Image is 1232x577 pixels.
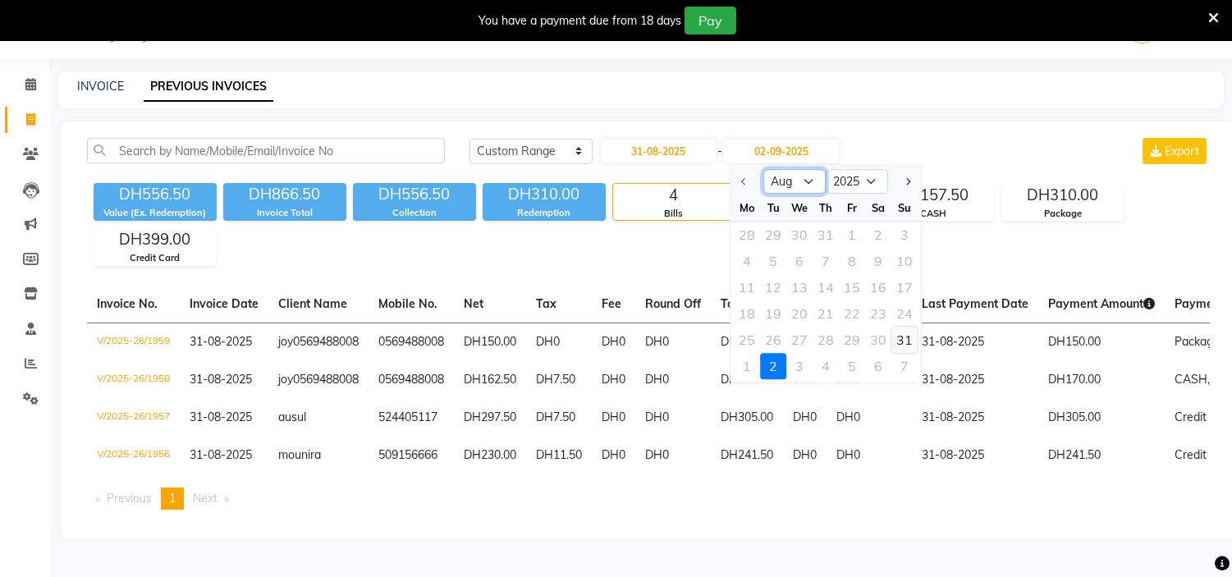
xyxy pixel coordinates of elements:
[87,361,180,399] td: V/2025-26/1958
[454,361,526,399] td: DH162.50
[483,206,606,220] div: Redemption
[369,399,454,437] td: 524405117
[1143,138,1207,164] button: Export
[278,410,306,424] span: ausul
[635,323,711,361] td: DH0
[711,399,783,437] td: DH305.00
[839,353,865,379] div: Friday, September 5, 2025
[872,207,994,221] div: CASH
[922,296,1028,311] span: Last Payment Date
[190,296,259,311] span: Invoice Date
[891,353,918,379] div: Sunday, September 7, 2025
[223,183,346,206] div: DH866.50
[278,296,347,311] span: Client Name
[1175,334,1220,349] span: Package
[369,437,454,474] td: 509156666
[293,372,359,387] span: 0569488008
[293,334,359,349] span: 0569488008
[87,488,1210,510] nav: Pagination
[278,334,293,349] span: joy
[827,399,912,437] td: DH0
[483,183,606,206] div: DH310.00
[912,361,1038,399] td: 31-08-2025
[378,296,437,311] span: Mobile No.
[278,372,293,387] span: joy
[891,195,918,221] div: Su
[526,437,592,474] td: DH11.50
[97,296,158,311] span: Invoice No.
[87,323,180,361] td: V/2025-26/1959
[190,372,252,387] span: 31-08-2025
[369,361,454,399] td: 0569488008
[760,195,786,221] div: Tu
[786,195,813,221] div: We
[760,353,786,379] div: 2
[223,206,346,220] div: Invoice Total
[826,169,888,194] select: Select year
[1038,399,1165,437] td: DH305.00
[526,361,592,399] td: DH7.50
[107,491,152,506] span: Previous
[193,491,218,506] span: Next
[827,437,912,474] td: DH0
[1002,207,1124,221] div: Package
[865,195,891,221] div: Sa
[865,353,891,379] div: 6
[1048,296,1155,311] span: Payment Amount
[536,296,556,311] span: Tax
[454,437,526,474] td: DH230.00
[144,72,273,102] a: PREVIOUS INVOICES
[865,353,891,379] div: Saturday, September 6, 2025
[891,327,918,353] div: Sunday, August 31, 2025
[169,491,176,506] span: 1
[783,399,827,437] td: DH0
[1038,323,1165,361] td: DH150.00
[601,140,716,163] input: Start Date
[613,184,735,207] div: 4
[711,361,783,399] td: DH170.00
[94,228,216,251] div: DH399.00
[760,353,786,379] div: Tuesday, September 2, 2025
[87,437,180,474] td: V/2025-26/1956
[912,399,1038,437] td: 31-08-2025
[353,183,476,206] div: DH556.50
[872,184,994,207] div: DH157.50
[1175,372,1210,387] span: CASH,
[645,296,701,311] span: Round Off
[190,410,252,424] span: 31-08-2025
[711,437,783,474] td: DH241.50
[734,353,760,379] div: 1
[464,296,483,311] span: Net
[526,323,592,361] td: DH0
[592,323,635,361] td: DH0
[479,12,681,30] div: You have a payment due from 18 days
[592,437,635,474] td: DH0
[711,323,783,361] td: DH150.00
[891,353,918,379] div: 7
[763,169,826,194] select: Select month
[912,323,1038,361] td: 31-08-2025
[813,195,839,221] div: Th
[87,138,445,163] input: Search by Name/Mobile/Email/Invoice No
[190,447,252,462] span: 31-08-2025
[94,183,217,206] div: DH556.50
[839,195,865,221] div: Fr
[1038,437,1165,474] td: DH241.50
[786,353,813,379] div: 3
[786,353,813,379] div: Wednesday, September 3, 2025
[1002,184,1124,207] div: DH310.00
[592,361,635,399] td: DH0
[685,7,736,34] button: Pay
[602,296,621,311] span: Fee
[87,399,180,437] td: V/2025-26/1957
[891,327,918,353] div: 31
[783,437,827,474] td: DH0
[94,251,216,265] div: Credit Card
[912,437,1038,474] td: 31-08-2025
[353,206,476,220] div: Collection
[94,206,217,220] div: Value (Ex. Redemption)
[734,353,760,379] div: Monday, September 1, 2025
[369,323,454,361] td: 0569488008
[721,296,749,311] span: Total
[635,361,711,399] td: DH0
